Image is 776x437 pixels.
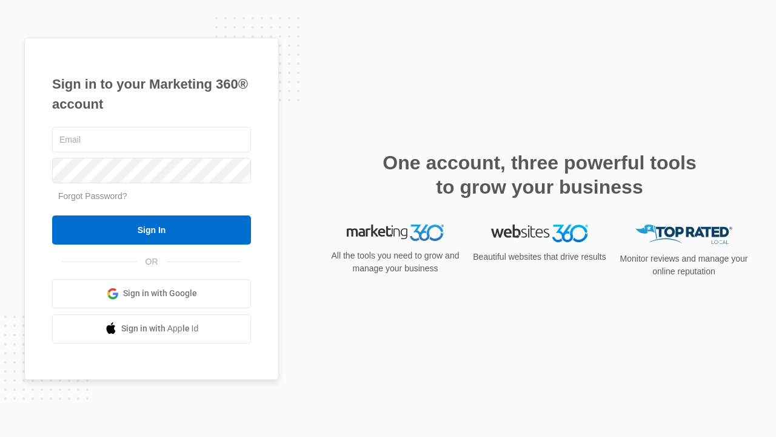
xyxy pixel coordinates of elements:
[635,225,732,245] img: Top Rated Local
[52,215,251,245] input: Sign In
[52,314,251,344] a: Sign in with Apple Id
[137,256,167,268] span: OR
[52,127,251,152] input: Email
[121,322,199,335] span: Sign in with Apple Id
[491,225,588,242] img: Websites 360
[58,191,127,201] a: Forgot Password?
[379,151,700,199] h2: One account, three powerful tools to grow your business
[123,287,197,300] span: Sign in with Google
[472,251,607,263] p: Beautiful websites that drive results
[616,252,752,278] p: Monitor reviews and manage your online reputation
[347,225,444,242] img: Marketing 360
[327,249,463,275] p: All the tools you need to grow and manage your business
[52,279,251,308] a: Sign in with Google
[52,74,251,114] h1: Sign in to your Marketing 360® account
